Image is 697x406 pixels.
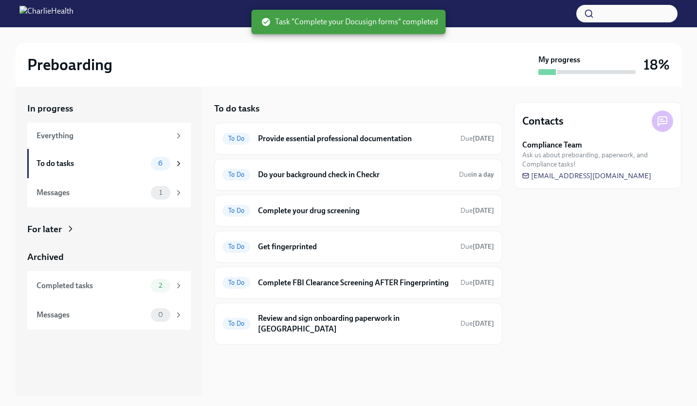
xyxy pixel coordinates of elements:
strong: [DATE] [473,242,494,251]
span: Due [460,134,494,143]
span: To Do [222,320,250,327]
span: Due [460,242,494,251]
span: To Do [222,171,250,178]
span: September 1st, 2025 09:00 [459,170,494,179]
span: Ask us about preboarding, paperwork, and Compliance tasks! [522,150,673,169]
span: September 5th, 2025 09:00 [460,242,494,251]
img: CharlieHealth [19,6,73,21]
a: Completed tasks2 [27,271,191,300]
span: To Do [222,135,250,142]
a: [EMAIL_ADDRESS][DOMAIN_NAME] [522,171,651,181]
span: Due [460,206,494,215]
strong: [DATE] [473,134,494,143]
a: To DoDo your background check in CheckrDuein a day [222,167,494,183]
a: To do tasks6 [27,149,191,178]
strong: Compliance Team [522,140,582,150]
span: September 4th, 2025 09:00 [460,134,494,143]
div: To do tasks [37,158,147,169]
strong: [DATE] [473,319,494,328]
a: To DoComplete FBI Clearance Screening AFTER FingerprintingDue[DATE] [222,275,494,291]
div: Messages [37,310,147,320]
h6: Complete FBI Clearance Screening AFTER Fingerprinting [258,277,453,288]
h2: Preboarding [27,55,112,74]
h6: Provide essential professional documentation [258,133,453,144]
span: September 8th, 2025 09:00 [460,319,494,328]
a: For later [27,223,191,236]
h3: 18% [643,56,670,74]
a: In progress [27,102,191,115]
a: Everything [27,123,191,149]
span: September 5th, 2025 09:00 [460,206,494,215]
strong: My progress [538,55,580,65]
h5: To do tasks [214,102,259,115]
strong: in a day [471,170,494,179]
h6: Do your background check in Checkr [258,169,451,180]
span: Task "Complete your Docusign forms" completed [261,17,438,27]
div: Everything [37,130,170,141]
h6: Review and sign onboarding paperwork in [GEOGRAPHIC_DATA] [258,313,453,334]
h4: Contacts [522,114,564,129]
a: Archived [27,251,191,263]
strong: [DATE] [473,278,494,287]
a: Messages0 [27,300,191,330]
span: September 8th, 2025 09:00 [460,278,494,287]
span: To Do [222,279,250,286]
span: To Do [222,207,250,214]
div: For later [27,223,62,236]
a: To DoComplete your drug screeningDue[DATE] [222,203,494,219]
span: 2 [153,282,168,289]
span: Due [459,170,494,179]
h6: Complete your drug screening [258,205,453,216]
span: 0 [152,311,169,318]
span: 1 [153,189,168,196]
a: To DoProvide essential professional documentationDue[DATE] [222,131,494,147]
span: Due [460,319,494,328]
span: 6 [152,160,168,167]
strong: [DATE] [473,206,494,215]
a: To DoGet fingerprintedDue[DATE] [222,239,494,255]
div: Completed tasks [37,280,147,291]
a: Messages1 [27,178,191,207]
a: To DoReview and sign onboarding paperwork in [GEOGRAPHIC_DATA]Due[DATE] [222,311,494,336]
span: To Do [222,243,250,250]
div: Messages [37,187,147,198]
span: Due [460,278,494,287]
h6: Get fingerprinted [258,241,453,252]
